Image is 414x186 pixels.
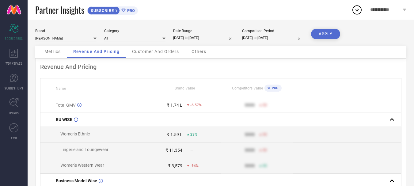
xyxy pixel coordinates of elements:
span: Revenue And Pricing [73,49,120,54]
div: Revenue And Pricing [40,63,401,70]
div: ₹ 3,579 [168,163,182,168]
div: Comparison Period [242,29,303,33]
span: TRENDS [9,111,19,115]
span: SUBSCRIBE [88,8,116,13]
span: PRO [126,8,135,13]
span: FWD [11,135,17,140]
span: SUGGESTIONS [5,86,23,90]
div: ₹ 1.59 L [167,132,182,137]
span: Women's Western Wear [60,163,104,168]
span: Women's Ethnic [60,131,90,136]
span: Customer And Orders [132,49,179,54]
span: WORKSPACE [6,61,22,66]
span: Total GMV [56,103,76,108]
span: Partner Insights [35,4,84,16]
span: Lingerie and Loungewear [60,147,108,152]
span: Business Model Wise [56,178,97,183]
span: 50 [263,103,267,107]
span: Others [192,49,206,54]
a: SUBSCRIBEPRO [87,5,138,15]
div: 9999 [245,132,255,137]
span: 50 [263,132,267,137]
span: -94% [190,164,199,168]
span: 50 [263,148,267,152]
span: BU WISE [56,117,72,122]
span: 50 [263,164,267,168]
div: 9999 [245,103,255,108]
span: -6.57% [190,103,202,107]
div: 9999 [245,163,255,168]
span: SCORECARDS [5,36,23,41]
div: Category [104,29,165,33]
input: Select comparison period [242,35,303,41]
span: Competitors Value [232,86,263,90]
button: APPLY [311,29,340,39]
div: ₹ 11,354 [165,148,182,153]
span: Name [56,86,66,91]
span: PRO [270,86,279,90]
span: Metrics [44,49,61,54]
div: ₹ 1.74 L [167,103,182,108]
span: — [190,148,193,152]
span: 29% [190,132,197,137]
div: Open download list [351,4,363,15]
input: Select date range [173,35,234,41]
div: 9999 [245,148,255,153]
div: Date Range [173,29,234,33]
div: Brand [35,29,97,33]
span: Brand Value [175,86,195,90]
